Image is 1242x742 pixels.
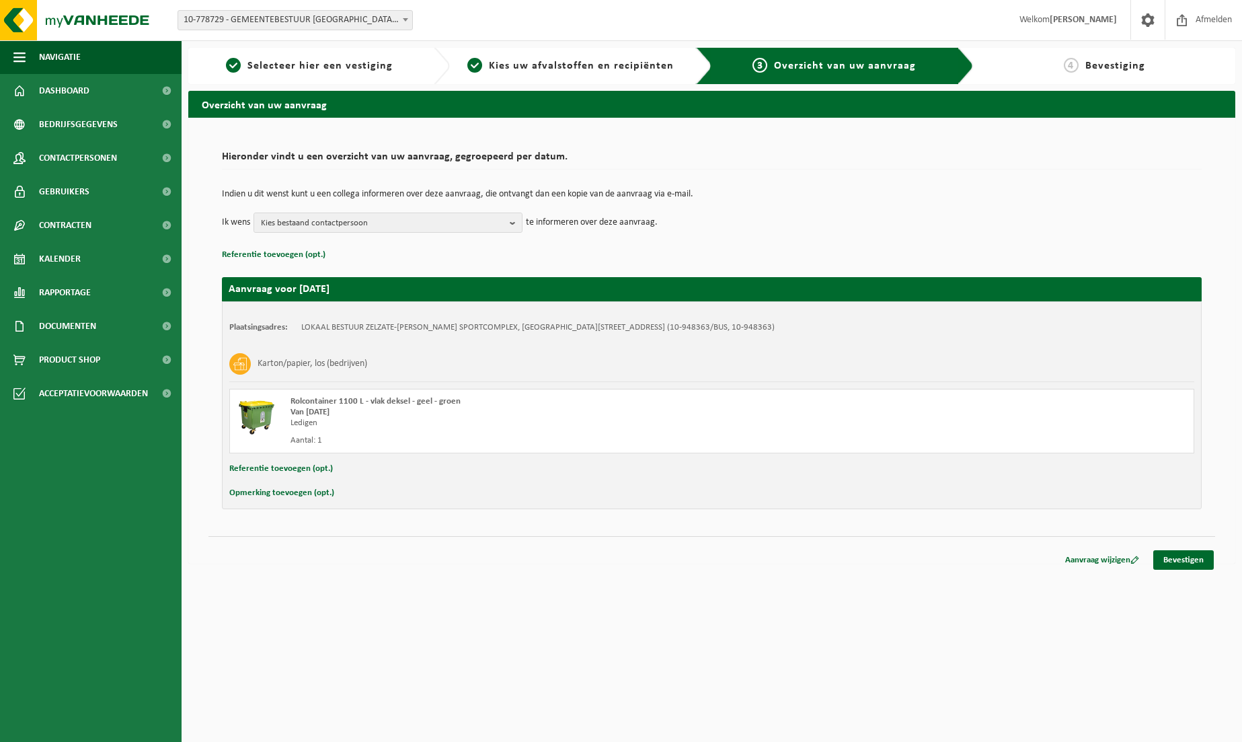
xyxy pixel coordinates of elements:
span: 10-778729 - GEMEENTEBESTUUR ZELZATE - ZELZATE [178,11,412,30]
span: Kies bestaand contactpersoon [261,213,504,233]
h2: Hieronder vindt u een overzicht van uw aanvraag, gegroepeerd per datum. [222,151,1202,170]
div: Ledigen [290,418,766,429]
span: Rolcontainer 1100 L - vlak deksel - geel - groen [290,397,461,406]
strong: Plaatsingsadres: [229,323,288,332]
span: 3 [752,58,767,73]
a: Aanvraag wijzigen [1055,550,1149,570]
td: LOKAAL BESTUUR ZELZATE-[PERSON_NAME] SPORTCOMPLEX, [GEOGRAPHIC_DATA][STREET_ADDRESS] (10-948363/B... [301,322,775,333]
div: Aantal: 1 [290,435,766,446]
span: Acceptatievoorwaarden [39,377,148,410]
span: Bevestiging [1085,61,1145,71]
button: Kies bestaand contactpersoon [254,213,522,233]
span: Gebruikers [39,175,89,209]
span: 10-778729 - GEMEENTEBESTUUR ZELZATE - ZELZATE [178,10,413,30]
span: 2 [467,58,482,73]
span: Kalender [39,242,81,276]
span: Product Shop [39,343,100,377]
span: Rapportage [39,276,91,309]
button: Opmerking toevoegen (opt.) [229,484,334,502]
h2: Overzicht van uw aanvraag [188,91,1235,117]
span: Kies uw afvalstoffen en recipiënten [489,61,674,71]
span: Overzicht van uw aanvraag [774,61,916,71]
button: Referentie toevoegen (opt.) [229,460,333,478]
span: Documenten [39,309,96,343]
p: Indien u dit wenst kunt u een collega informeren over deze aanvraag, die ontvangt dan een kopie v... [222,190,1202,199]
strong: Aanvraag voor [DATE] [229,284,329,295]
strong: [PERSON_NAME] [1050,15,1117,25]
a: Bevestigen [1153,550,1214,570]
span: Contracten [39,209,91,242]
span: Dashboard [39,74,89,108]
button: Referentie toevoegen (opt.) [222,246,325,264]
span: Bedrijfsgegevens [39,108,118,141]
p: Ik wens [222,213,250,233]
span: Navigatie [39,40,81,74]
h3: Karton/papier, los (bedrijven) [258,353,367,375]
span: Contactpersonen [39,141,117,175]
p: te informeren over deze aanvraag. [526,213,658,233]
strong: Van [DATE] [290,408,329,416]
span: 4 [1064,58,1079,73]
span: Selecteer hier een vestiging [247,61,393,71]
span: 1 [226,58,241,73]
a: 2Kies uw afvalstoffen en recipiënten [457,58,685,74]
img: WB-1100-HPE-GN-50.png [237,396,277,437]
a: 1Selecteer hier een vestiging [195,58,423,74]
